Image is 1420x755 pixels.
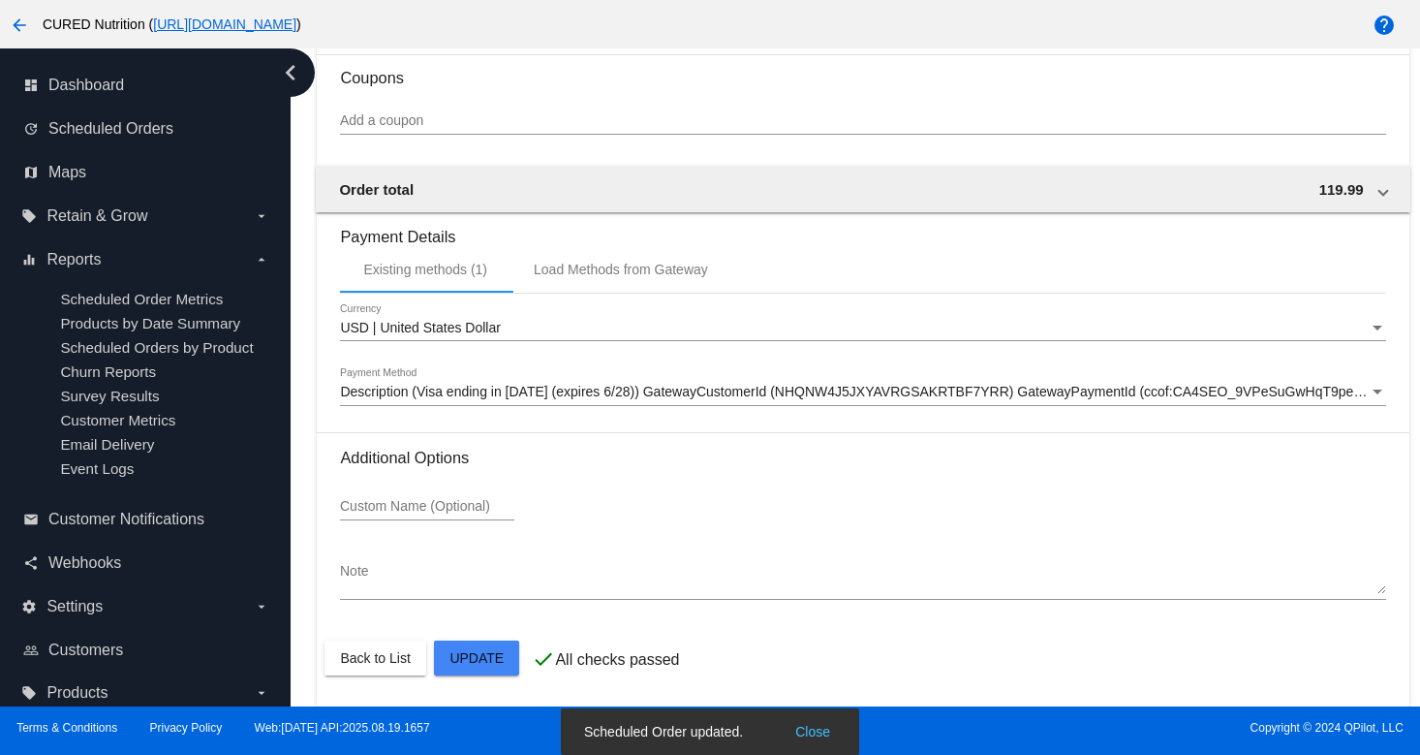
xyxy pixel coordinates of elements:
[46,598,103,615] span: Settings
[340,384,1419,399] span: Description (Visa ending in [DATE] (expires 6/28)) GatewayCustomerId (NHQNW4J5JXYAVRGSAKRTBF7YRR)...
[255,721,430,735] a: Web:[DATE] API:2025.08.19.1657
[340,321,1385,336] mat-select: Currency
[1373,14,1396,37] mat-icon: help
[23,70,269,101] a: dashboard Dashboard
[21,599,37,614] i: settings
[60,291,223,307] a: Scheduled Order Metrics
[21,208,37,224] i: local_offer
[60,460,134,477] a: Event Logs
[254,599,269,614] i: arrow_drop_down
[23,78,39,93] i: dashboard
[46,251,101,268] span: Reports
[8,14,31,37] mat-icon: arrow_back
[340,213,1385,246] h3: Payment Details
[275,57,306,88] i: chevron_left
[60,388,159,404] a: Survey Results
[584,722,836,741] simple-snack-bar: Scheduled Order updated.
[23,548,269,579] a: share Webhooks
[23,165,39,180] i: map
[48,511,204,528] span: Customer Notifications
[555,651,679,669] p: All checks passed
[21,685,37,701] i: local_offer
[434,641,519,676] button: Update
[23,643,39,658] i: people_outline
[316,166,1409,212] mat-expansion-panel-header: Order total 119.99
[254,252,269,267] i: arrow_drop_down
[449,650,504,666] span: Update
[48,642,123,659] span: Customers
[48,77,124,94] span: Dashboard
[254,685,269,701] i: arrow_drop_down
[16,721,117,735] a: Terms & Conditions
[60,339,253,356] a: Scheduled Orders by Product
[153,16,296,32] a: [URL][DOMAIN_NAME]
[532,647,555,671] mat-icon: check
[23,121,39,137] i: update
[60,363,156,380] a: Churn Reports
[363,262,487,277] div: Existing methods (1)
[23,504,269,535] a: email Customer Notifications
[23,157,269,188] a: map Maps
[534,262,708,277] div: Load Methods from Gateway
[340,385,1385,400] mat-select: Payment Method
[23,555,39,571] i: share
[60,436,154,453] a: Email Delivery
[340,54,1385,87] h3: Coupons
[23,113,269,144] a: update Scheduled Orders
[60,315,240,331] a: Products by Date Summary
[789,722,836,741] button: Close
[23,512,39,527] i: email
[43,16,301,32] span: CURED Nutrition ( )
[340,113,1385,129] input: Add a coupon
[46,684,108,702] span: Products
[340,320,500,335] span: USD | United States Dollar
[60,412,175,428] a: Customer Metrics
[150,721,223,735] a: Privacy Policy
[340,650,410,666] span: Back to List
[23,635,269,666] a: people_outline Customers
[48,120,173,138] span: Scheduled Orders
[339,181,414,198] span: Order total
[340,449,1385,467] h3: Additional Options
[46,207,147,225] span: Retain & Grow
[48,554,121,572] span: Webhooks
[254,208,269,224] i: arrow_drop_down
[1319,181,1364,198] span: 119.99
[340,499,514,515] input: Custom Name (Optional)
[48,164,86,181] span: Maps
[324,641,425,676] button: Back to List
[21,252,37,267] i: equalizer
[726,721,1404,735] span: Copyright © 2024 QPilot, LLC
